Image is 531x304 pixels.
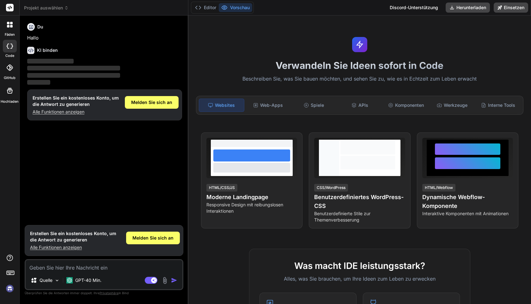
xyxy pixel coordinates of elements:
font: Verwandeln Sie Ideen sofort in Code [276,60,443,71]
button: Editor [192,3,219,12]
font: Benutzerdefinierte Stile zur Themenverbesserung [314,211,370,222]
font: GPT-40 Min. [75,277,101,283]
font: Alles, was Sie brauchen, um Ihre Ideen zum Leben zu erwecken [284,276,436,282]
font: in Bind [119,291,129,295]
font: die Antwort zu generieren [33,101,90,107]
font: Beschreiben Sie, was Sie bauen möchten, und sehen Sie zu, wie es in Echtzeit zum Leben erwacht [242,76,477,82]
font: Was macht IDE leistungsstark? [294,260,425,271]
font: KI binden [37,47,58,53]
font: HTML/Webflow [425,185,453,190]
font: GitHub [4,76,15,80]
font: Discord-Unterstützung [390,5,438,10]
button: Herunterladen [446,3,490,13]
font: Komponenten [395,102,424,108]
img: Symbol [171,277,177,283]
font: Spiele [311,102,324,108]
font: Web-Apps [260,102,283,108]
font: Werkzeuge [444,102,467,108]
font: Responsive Design mit reibungslosen Interaktionen [206,202,283,214]
font: Hallo [27,35,39,41]
button: Einsetzen [494,3,528,13]
font: Quelle [40,277,52,283]
img: Modelle auswählen [54,278,60,283]
font: Herunterladen [456,5,486,10]
font: Interaktive Komponenten mit Animationen [422,211,509,216]
font: Websites [215,102,235,108]
font: Melden Sie sich an [131,100,172,105]
font: Code [5,53,14,58]
button: Vorschau [219,3,252,12]
font: APIs [358,102,368,108]
font: Einsetzen [504,5,524,10]
font: Dynamische Webflow-Komponente [422,194,485,209]
font: Fäden [5,32,15,37]
font: Editor [204,5,216,10]
font: Vorschau [230,5,250,10]
font: Erstellen Sie ein kostenloses Konto, um [33,95,119,100]
font: Benutzerdefiniertes WordPress-CSS [314,194,404,209]
font: CSS/WordPress [317,185,345,190]
font: Überprüfen Sie die Antworten immer doppelt. Ihre [25,291,100,295]
font: Privatsphäre [100,291,119,295]
font: Alle Funktionen anzeigen [33,109,84,114]
font: die Antwort zu generieren [30,237,87,242]
font: Projekt auswählen [24,5,63,10]
font: Du [37,24,43,29]
font: HTML/CSS/JS [209,185,235,190]
img: anmelden [4,283,15,294]
img: GPT-4o mini [66,277,73,283]
font: Melden Sie sich an [132,235,174,240]
img: Anhang [161,277,168,284]
font: Alle Funktionen anzeigen [30,245,82,250]
font: Interne Tools [488,102,515,108]
font: Moderne Landingpage [206,194,268,200]
font: Erstellen Sie ein kostenloses Konto, um [30,231,116,236]
font: Hochladen [1,99,19,104]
